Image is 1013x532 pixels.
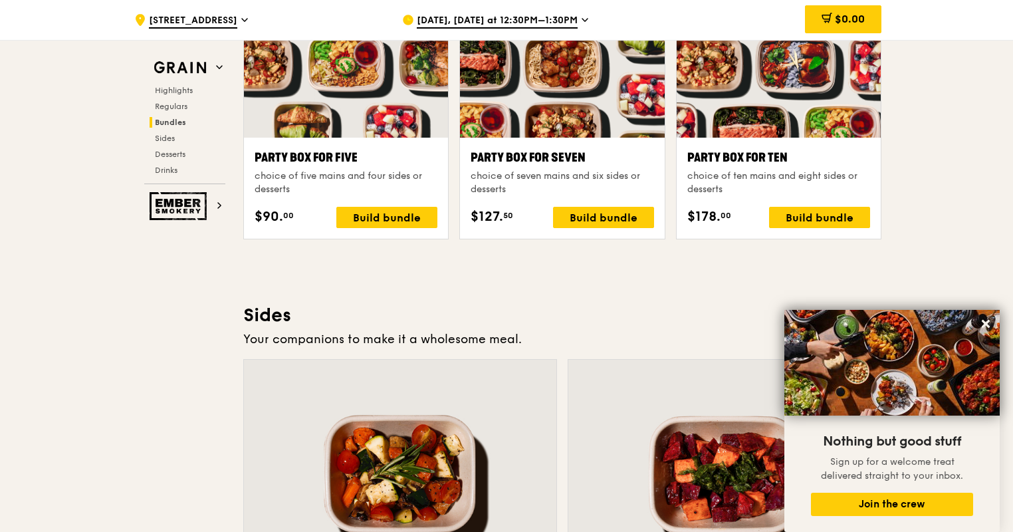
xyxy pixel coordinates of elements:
span: $90. [255,207,283,227]
h3: Sides [243,303,881,327]
div: Party Box for Ten [687,148,870,167]
span: Highlights [155,86,193,95]
div: choice of five mains and four sides or desserts [255,170,437,196]
img: DSC07876-Edit02-Large.jpeg [784,310,1000,416]
div: Build bundle [769,207,870,228]
div: Your companions to make it a wholesome meal. [243,330,881,348]
span: Nothing but good stuff [823,434,961,450]
span: [STREET_ADDRESS] [149,14,237,29]
span: Drinks [155,166,177,175]
div: choice of seven mains and six sides or desserts [471,170,653,196]
span: 00 [721,210,731,221]
span: $127. [471,207,503,227]
button: Close [975,313,996,334]
span: 50 [503,210,513,221]
img: Grain web logo [150,56,211,80]
div: Party Box for Seven [471,148,653,167]
span: $178. [687,207,721,227]
div: choice of ten mains and eight sides or desserts [687,170,870,196]
span: $0.00 [835,13,865,25]
span: [DATE], [DATE] at 12:30PM–1:30PM [417,14,578,29]
span: Sign up for a welcome treat delivered straight to your inbox. [821,456,963,481]
span: 00 [283,210,294,221]
div: Build bundle [553,207,654,228]
span: Desserts [155,150,185,159]
span: Bundles [155,118,186,127]
div: Build bundle [336,207,437,228]
span: Regulars [155,102,187,111]
button: Join the crew [811,493,973,516]
span: Sides [155,134,175,143]
img: Ember Smokery web logo [150,192,211,220]
div: Party Box for Five [255,148,437,167]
